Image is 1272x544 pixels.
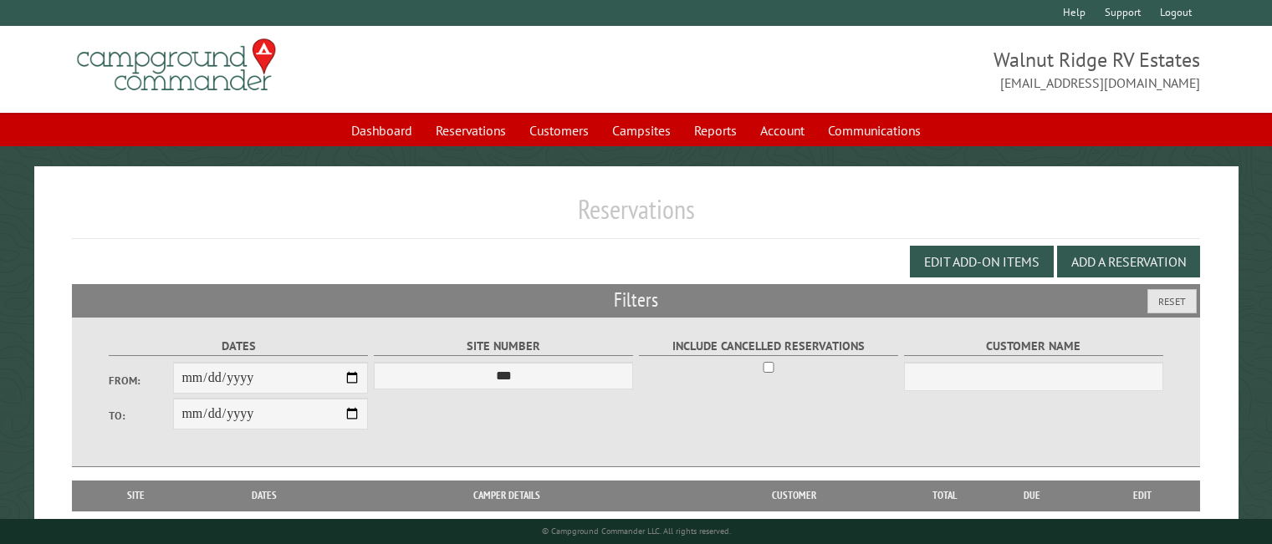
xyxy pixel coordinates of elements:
th: Due [978,480,1086,511]
button: Add a Reservation [1057,246,1200,277]
label: From: [109,373,174,389]
label: Include Cancelled Reservations [639,337,899,356]
a: Reservations [426,114,516,146]
th: Dates [192,480,337,511]
th: Total [912,480,978,511]
label: Site Number [374,337,634,356]
a: Reports [684,114,747,146]
button: Reset [1147,289,1197,313]
h1: Reservations [72,193,1200,239]
span: Walnut Ridge RV Estates [EMAIL_ADDRESS][DOMAIN_NAME] [636,46,1200,93]
a: Customers [519,114,599,146]
th: Customer [677,480,912,511]
th: Camper Details [337,480,677,511]
th: Site [80,480,192,511]
a: Communications [818,114,931,146]
a: Dashboard [341,114,422,146]
label: Dates [109,337,369,356]
h2: Filters [72,284,1200,316]
small: © Campground Commander LLC. All rights reserved. [542,526,731,536]
th: Edit [1086,480,1200,511]
label: To: [109,408,174,424]
label: Customer Name [904,337,1164,356]
a: Account [750,114,815,146]
button: Edit Add-on Items [910,246,1054,277]
a: Campsites [602,114,681,146]
img: Campground Commander [72,33,281,98]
